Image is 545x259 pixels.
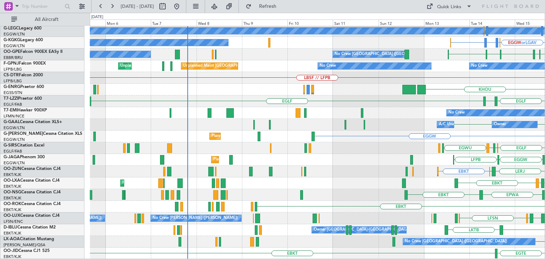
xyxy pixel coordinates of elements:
a: T7-EMIHawker 900XP [4,108,47,112]
div: Tue 14 [469,20,515,26]
a: OO-ZUNCessna Citation CJ4 [4,167,61,171]
a: G-GAALCessna Citation XLS+ [4,120,62,124]
a: T7-LZZIPraetor 600 [4,97,42,101]
span: T7-LZZI [4,97,18,101]
a: D-IBLUCessna Citation M2 [4,225,56,230]
a: LFSN/ENC [4,219,23,224]
span: G-GAAL [4,120,20,124]
div: No Crew [GEOGRAPHIC_DATA] ([GEOGRAPHIC_DATA] National) [335,49,453,60]
a: OO-ROKCessna Citation CJ4 [4,202,61,206]
div: Planned Maint Kortrijk-[GEOGRAPHIC_DATA] [122,178,205,188]
a: EGGW/LTN [4,160,25,166]
a: EBKT/KJK [4,195,21,201]
div: No Crew [GEOGRAPHIC_DATA] ([GEOGRAPHIC_DATA]) [405,236,507,247]
button: Refresh [242,1,285,12]
div: No Crew [471,61,488,71]
span: CS-DTR [4,73,19,77]
a: OO-NSGCessna Citation CJ4 [4,190,61,194]
a: [PERSON_NAME]/QSA [4,242,45,248]
div: Sat 11 [333,20,378,26]
div: Wed 8 [197,20,242,26]
a: LFPB/LBG [4,78,22,84]
span: G-SIRS [4,143,17,148]
span: T7-EMI [4,108,17,112]
div: Planned Maint [GEOGRAPHIC_DATA] ([GEOGRAPHIC_DATA]) [211,131,323,142]
span: G-JAGA [4,155,20,159]
span: OO-ZUN [4,167,21,171]
a: G-ENRGPraetor 600 [4,85,44,89]
a: EGGW/LTN [4,32,25,37]
div: Unplanned Maint [GEOGRAPHIC_DATA] ([GEOGRAPHIC_DATA]) [120,61,237,71]
a: EBKT/KJK [4,231,21,236]
a: LX-AOACitation Mustang [4,237,54,241]
a: OO-GPEFalcon 900EX EASy II [4,50,62,54]
input: Trip Number [22,1,62,12]
a: LFPB/LBG [4,67,22,72]
span: LX-AOA [4,237,20,241]
div: Owner [GEOGRAPHIC_DATA]-[GEOGRAPHIC_DATA] [314,225,409,235]
div: [DATE] [91,14,103,20]
div: Mon 13 [424,20,469,26]
span: OO-JID [4,249,18,253]
div: No Crew [320,61,336,71]
a: EBBR/BRU [4,55,23,60]
div: Planned Maint [GEOGRAPHIC_DATA] ([GEOGRAPHIC_DATA]) [213,154,325,165]
a: EGGW/LTN [4,43,25,49]
div: Quick Links [437,4,461,11]
span: G-LEGC [4,26,19,31]
div: Owner [494,119,506,130]
div: Fri 10 [287,20,333,26]
a: EGSS/STN [4,90,22,95]
a: G-[PERSON_NAME]Cessna Citation XLS [4,132,82,136]
span: OO-ROK [4,202,21,206]
span: F-GPNJ [4,61,19,66]
a: OO-LXACessna Citation CJ4 [4,178,60,183]
a: LFMN/NCE [4,114,24,119]
button: Quick Links [423,1,475,12]
a: G-LEGCLegacy 600 [4,26,42,31]
span: G-KGKG [4,38,20,42]
span: OO-GPE [4,50,20,54]
a: OO-JIDCessna CJ1 525 [4,249,50,253]
a: CS-DTRFalcon 2000 [4,73,43,77]
a: EGLF/FAB [4,102,22,107]
a: G-SIRSCitation Excel [4,143,44,148]
span: [DATE] - [DATE] [121,3,154,10]
div: No Crew [PERSON_NAME] ([PERSON_NAME]) [153,213,238,224]
a: EBKT/KJK [4,207,21,213]
a: EGGW/LTN [4,137,25,142]
a: EGGW/LTN [4,125,25,131]
span: G-[PERSON_NAME] [4,132,43,136]
a: EBKT/KJK [4,172,21,177]
span: Refresh [253,4,283,9]
button: All Aircraft [8,14,77,25]
span: OO-LXA [4,178,20,183]
a: OO-LUXCessna Citation CJ4 [4,214,60,218]
a: EBKT/KJK [4,184,21,189]
div: A/C Unavailable [439,119,468,130]
a: G-JAGAPhenom 300 [4,155,45,159]
div: Sun 12 [379,20,424,26]
span: G-ENRG [4,85,20,89]
span: All Aircraft [18,17,75,22]
span: D-IBLU [4,225,17,230]
div: Thu 9 [242,20,287,26]
span: OO-LUX [4,214,20,218]
div: Mon 6 [105,20,151,26]
a: F-GPNJFalcon 900EX [4,61,46,66]
a: G-KGKGLegacy 600 [4,38,43,42]
div: No Crew [448,108,465,118]
div: Unplanned Maint [GEOGRAPHIC_DATA] ([GEOGRAPHIC_DATA]) [183,61,300,71]
div: Tue 7 [151,20,196,26]
span: OO-NSG [4,190,21,194]
a: EGLF/FAB [4,149,22,154]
